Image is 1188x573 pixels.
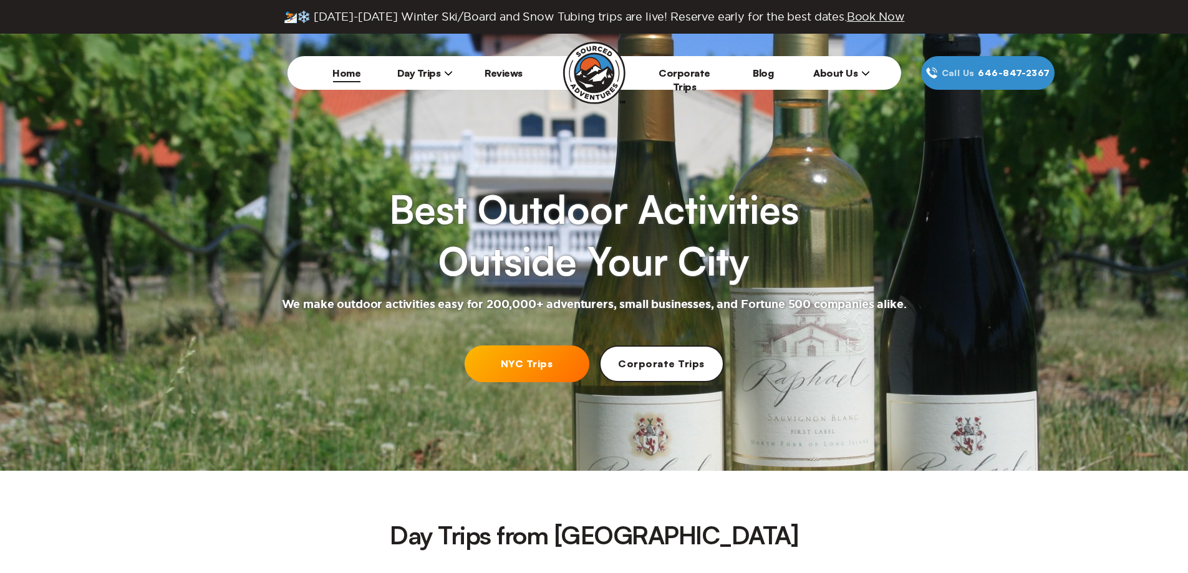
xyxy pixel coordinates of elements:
[485,67,523,79] a: Reviews
[847,11,905,22] span: Book Now
[599,345,724,382] a: Corporate Trips
[753,67,773,79] a: Blog
[465,345,589,382] a: NYC Trips
[563,42,625,104] img: Sourced Adventures company logo
[938,66,978,80] span: Call Us
[284,10,905,24] span: ⛷️❄️ [DATE]-[DATE] Winter Ski/Board and Snow Tubing trips are live! Reserve early for the best da...
[397,67,453,79] span: Day Trips
[921,56,1055,90] a: Call Us646‍-847‍-2367
[282,297,907,312] h2: We make outdoor activities easy for 200,000+ adventurers, small businesses, and Fortune 500 compa...
[813,67,870,79] span: About Us
[659,67,710,93] a: Corporate Trips
[332,67,360,79] a: Home
[389,183,798,287] h1: Best Outdoor Activities Outside Your City
[978,66,1050,80] span: 646‍-847‍-2367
